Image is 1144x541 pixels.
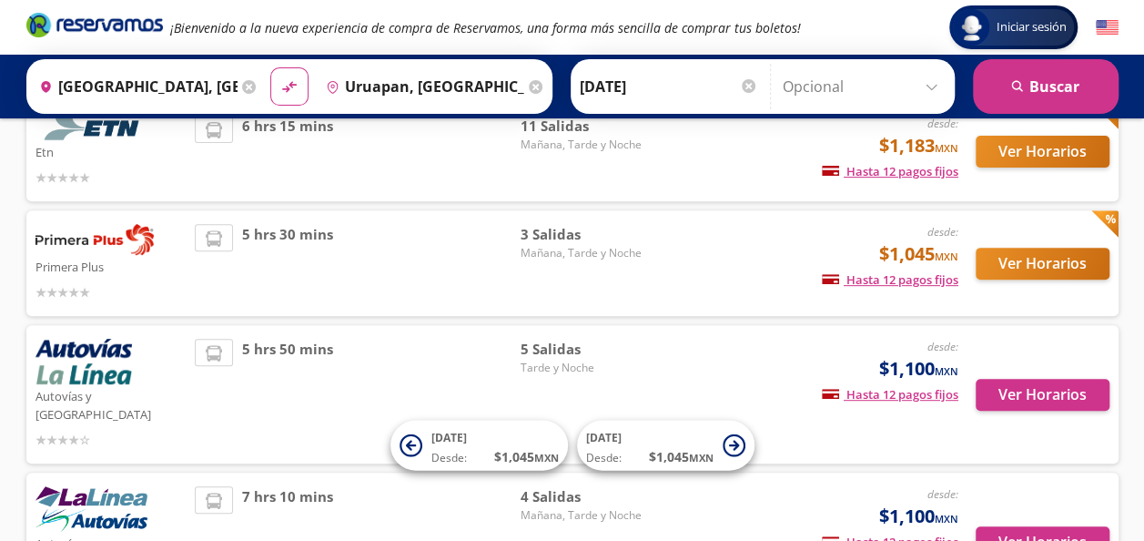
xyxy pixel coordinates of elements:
[520,486,647,507] span: 4 Salidas
[649,447,714,466] span: $ 1,045
[520,116,647,137] span: 11 Salidas
[242,224,333,302] span: 5 hrs 30 mins
[822,163,958,179] span: Hasta 12 pagos fijos
[879,240,958,268] span: $1,045
[26,11,163,38] i: Brand Logo
[879,355,958,383] span: $1,100
[35,140,187,162] p: Etn
[580,64,758,109] input: Elegir Fecha
[520,360,647,376] span: Tarde y Noche
[822,271,958,288] span: Hasta 12 pagos fijos
[976,136,1109,168] button: Ver Horarios
[26,11,163,44] a: Brand Logo
[577,421,754,471] button: [DATE]Desde:$1,045MXN
[927,339,958,354] em: desde:
[935,141,958,155] small: MXN
[689,451,714,464] small: MXN
[390,421,568,471] button: [DATE]Desde:$1,045MXN
[35,224,154,255] img: Primera Plus
[879,132,958,159] span: $1,183
[494,447,559,466] span: $ 1,045
[976,248,1109,280] button: Ver Horarios
[520,245,647,261] span: Mañana, Tarde y Noche
[170,19,801,36] em: ¡Bienvenido a la nueva experiencia de compra de Reservamos, una forma más sencilla de comprar tus...
[35,339,132,384] img: Autovías y La Línea
[32,64,238,109] input: Buscar Origen
[973,59,1119,114] button: Buscar
[35,384,187,424] p: Autovías y [GEOGRAPHIC_DATA]
[927,224,958,240] em: desde:
[520,507,647,524] span: Mañana, Tarde y Noche
[879,503,958,530] span: $1,100
[319,64,524,109] input: Buscar Destino
[976,379,1109,411] button: Ver Horarios
[520,224,647,245] span: 3 Salidas
[927,116,958,131] em: desde:
[35,116,154,140] img: Etn
[935,250,958,263] small: MXN
[783,64,946,109] input: Opcional
[431,450,467,466] span: Desde:
[35,486,147,532] img: Autovías y La Línea
[242,116,333,188] span: 6 hrs 15 mins
[520,339,647,360] span: 5 Salidas
[822,386,958,403] span: Hasta 12 pagos fijos
[534,451,559,464] small: MXN
[586,450,622,466] span: Desde:
[520,137,647,153] span: Mañana, Tarde y Noche
[431,430,467,445] span: [DATE]
[989,18,1074,36] span: Iniciar sesión
[935,364,958,378] small: MXN
[35,255,187,277] p: Primera Plus
[586,430,622,445] span: [DATE]
[935,512,958,526] small: MXN
[1096,16,1119,39] button: English
[242,339,333,450] span: 5 hrs 50 mins
[927,486,958,502] em: desde:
